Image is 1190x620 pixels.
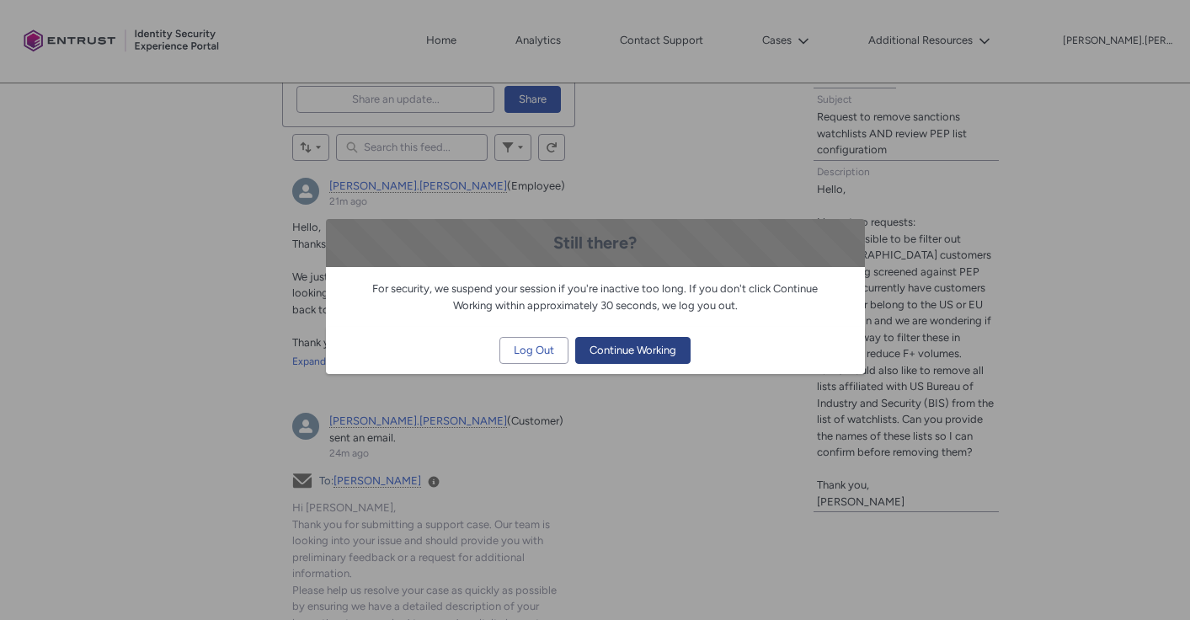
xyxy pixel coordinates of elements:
span: Continue Working [590,338,676,363]
span: For security, we suspend your session if you're inactive too long. If you don't click Continue Wo... [372,282,818,312]
button: Continue Working [575,337,691,364]
span: Still there? [553,232,637,253]
iframe: Qualified Messenger [1113,542,1190,620]
span: Log Out [514,338,554,363]
button: Log Out [499,337,568,364]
